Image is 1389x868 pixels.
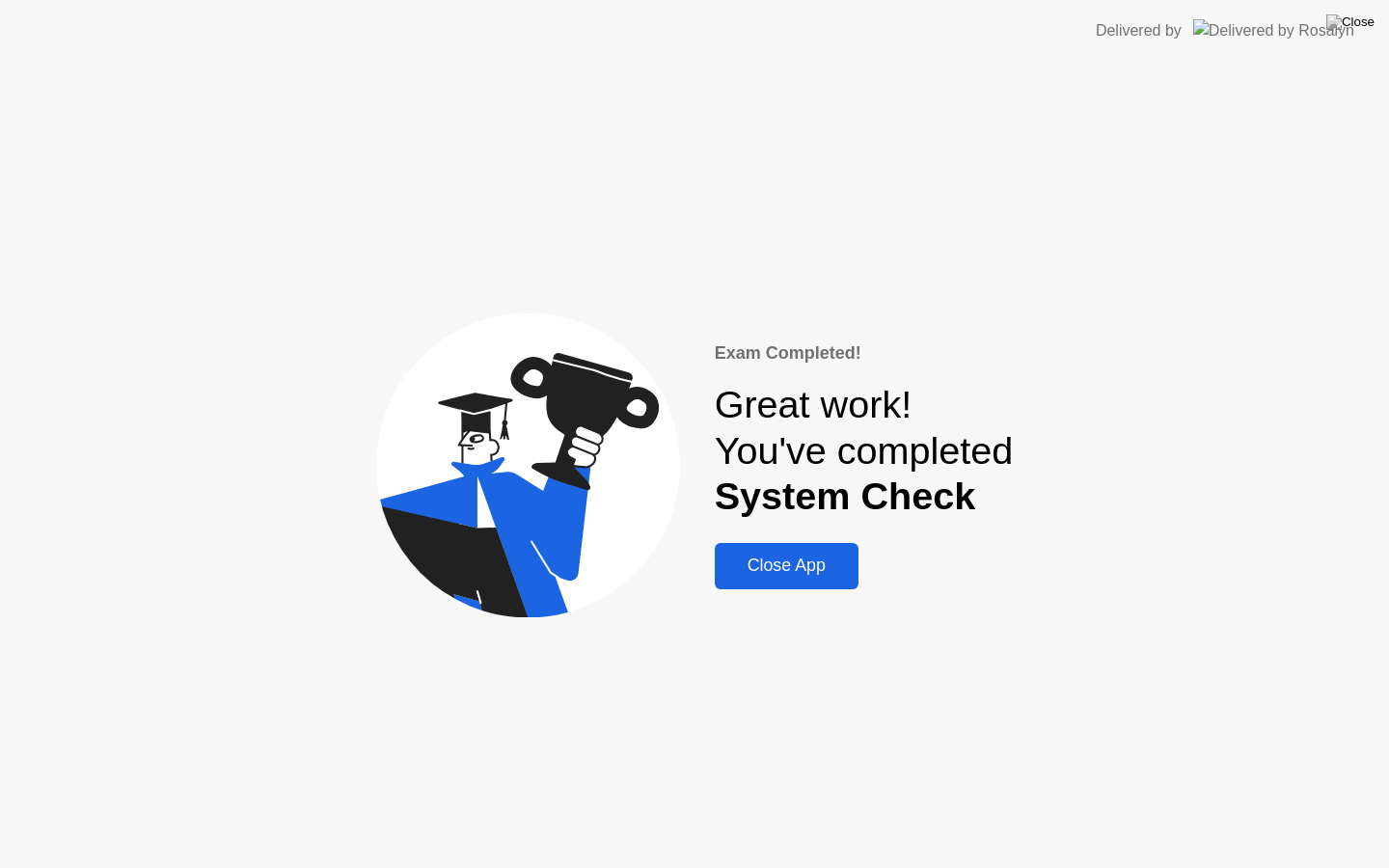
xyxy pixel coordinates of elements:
div: Delivered by [1096,19,1182,42]
img: Close [1326,14,1375,30]
div: Close App [721,556,853,576]
b: System Check [715,475,976,517]
img: Delivered by Rosalyn [1193,19,1354,41]
div: Exam Completed! [715,340,1014,366]
div: Great work! You've completed [715,382,1014,520]
button: Close App [715,543,858,589]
